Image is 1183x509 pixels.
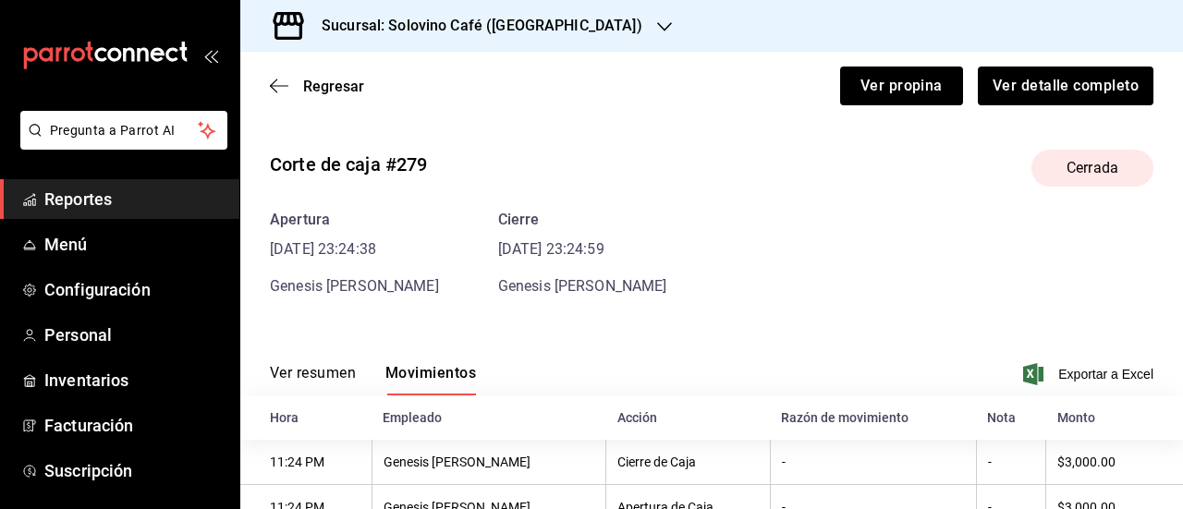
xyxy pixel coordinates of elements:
[372,395,605,440] th: Empleado
[44,277,225,302] span: Configuración
[1055,157,1129,179] span: Cerrada
[976,395,1046,440] th: Nota
[976,440,1046,485] th: -
[44,458,225,483] span: Suscripción
[606,440,771,485] th: Cierre de Caja
[50,121,199,140] span: Pregunta a Parrot AI
[270,238,439,261] time: [DATE] 23:24:38
[240,395,372,440] th: Hora
[270,151,427,178] div: Corte de caja #279
[385,364,476,395] button: Movimientos
[606,395,771,440] th: Acción
[770,440,976,485] th: -
[44,322,225,347] span: Personal
[498,209,667,231] div: Cierre
[44,413,225,438] span: Facturación
[1046,440,1183,485] th: $3,000.00
[303,78,364,95] span: Regresar
[270,364,356,395] button: Ver resumen
[770,395,976,440] th: Razón de movimiento
[44,368,225,393] span: Inventarios
[240,440,372,485] th: 11:24 PM
[44,232,225,257] span: Menú
[372,440,605,485] th: Genesis [PERSON_NAME]
[203,48,218,63] button: open_drawer_menu
[13,134,227,153] a: Pregunta a Parrot AI
[44,187,225,212] span: Reportes
[270,78,364,95] button: Regresar
[1027,363,1153,385] button: Exportar a Excel
[978,67,1153,105] button: Ver detalle completo
[270,209,439,231] div: Apertura
[1046,395,1183,440] th: Monto
[20,111,227,150] button: Pregunta a Parrot AI
[498,277,667,295] span: Genesis [PERSON_NAME]
[498,238,667,261] time: [DATE] 23:24:59
[840,67,963,105] button: Ver propina
[270,277,439,295] span: Genesis [PERSON_NAME]
[307,15,642,37] h3: Sucursal: Solovino Café ([GEOGRAPHIC_DATA])
[270,364,476,395] div: navigation tabs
